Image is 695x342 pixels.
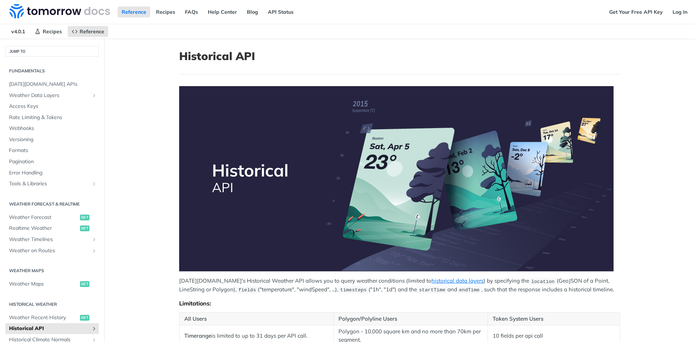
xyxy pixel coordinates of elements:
code: location [529,278,557,285]
span: Realtime Weather [9,225,78,232]
span: Webhooks [9,125,97,132]
span: Formats [9,147,97,154]
code: endTime [457,286,482,294]
a: Recipes [31,26,66,37]
h1: Historical API [179,50,620,63]
a: Versioning [5,134,99,145]
a: Reference [68,26,108,37]
a: Error Handling [5,168,99,178]
a: Get Your Free API Key [605,7,667,17]
span: Historical API [9,325,89,332]
a: Webhooks [5,123,99,134]
span: get [80,225,89,231]
strong: Timerange [184,332,211,339]
a: Weather Recent Historyget [5,312,99,323]
a: Recipes [152,7,179,17]
span: get [80,281,89,287]
a: Reference [118,7,150,17]
button: Show subpages for Historical API [91,326,97,332]
button: Show subpages for Weather on Routes [91,248,97,254]
span: get [80,215,89,220]
span: Expand image [179,86,620,271]
a: Help Center [204,7,241,17]
code: startTime [417,286,447,294]
div: Limitations: [179,300,620,307]
a: Weather Mapsget [5,279,99,290]
th: All Users [180,312,334,325]
a: historical data layers [431,277,484,284]
span: Weather Recent History [9,314,78,321]
span: Weather Timelines [9,236,89,243]
a: Log In [669,7,691,17]
code: fields [236,286,258,294]
a: FAQs [181,7,202,17]
a: Pagination [5,156,99,167]
span: Pagination [9,158,97,165]
img: Historical-API.png [179,86,614,271]
span: Weather Data Layers [9,92,89,99]
a: Weather Forecastget [5,212,99,223]
span: [DATE][DOMAIN_NAME] APIs [9,81,97,88]
span: Versioning [9,136,97,143]
span: Reference [80,28,104,35]
span: get [80,315,89,321]
a: Historical APIShow subpages for Historical API [5,323,99,334]
a: [DATE][DOMAIN_NAME] APIs [5,79,99,90]
span: Tools & Libraries [9,180,89,187]
h2: Fundamentals [5,68,99,74]
a: Tools & LibrariesShow subpages for Tools & Libraries [5,178,99,189]
a: Realtime Weatherget [5,223,99,234]
span: Weather Maps [9,280,78,288]
button: Show subpages for Weather Data Layers [91,93,97,98]
th: Token System Users [488,312,620,325]
th: Polygon/Polyline Users [333,312,488,325]
span: v4.0.1 [7,26,29,37]
button: Show subpages for Weather Timelines [91,237,97,242]
p: [DATE][DOMAIN_NAME]'s Historical Weather API allows you to query weather conditions (limited to )... [179,277,620,294]
a: Blog [243,7,262,17]
a: Access Keys [5,101,99,112]
span: Recipes [43,28,62,35]
h2: Weather Forecast & realtime [5,201,99,207]
h2: Weather Maps [5,267,99,274]
img: Tomorrow.io Weather API Docs [9,4,110,18]
span: Weather Forecast [9,214,78,221]
h2: Historical Weather [5,301,99,308]
span: Access Keys [9,103,97,110]
a: Weather on RoutesShow subpages for Weather on Routes [5,245,99,256]
span: Rate Limiting & Tokens [9,114,97,121]
a: Formats [5,145,99,156]
a: Weather TimelinesShow subpages for Weather Timelines [5,234,99,245]
span: Error Handling [9,169,97,177]
a: Weather Data LayersShow subpages for Weather Data Layers [5,90,99,101]
a: API Status [264,7,298,17]
code: timesteps [338,286,368,294]
span: Weather on Routes [9,247,89,254]
button: JUMP TO [5,46,99,57]
button: Show subpages for Tools & Libraries [91,181,97,187]
a: Rate Limiting & Tokens [5,112,99,123]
